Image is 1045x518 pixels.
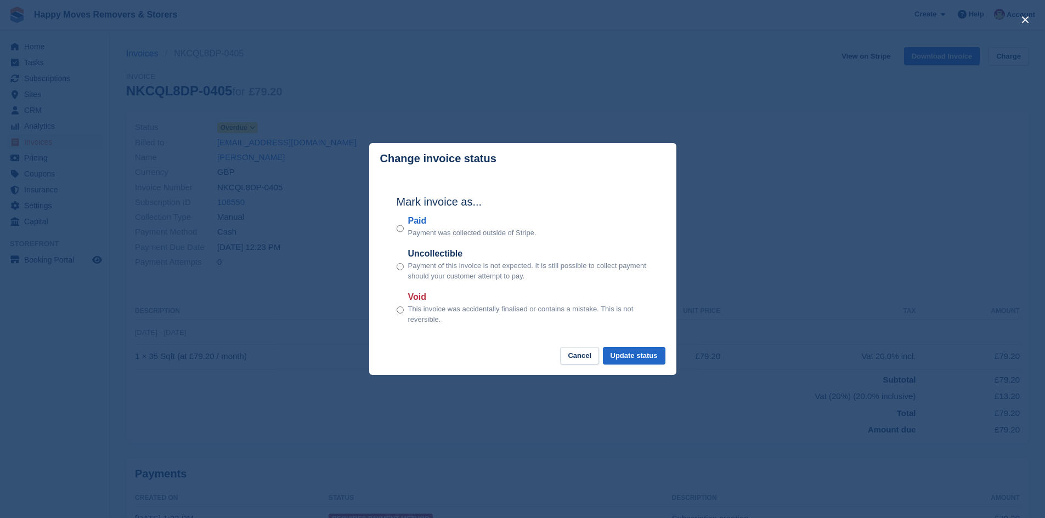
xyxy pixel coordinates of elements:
label: Void [408,291,649,304]
h2: Mark invoice as... [397,193,649,210]
label: Paid [408,214,536,227]
p: Payment of this invoice is not expected. It is still possible to collect payment should your cust... [408,260,649,282]
p: This invoice was accidentally finalised or contains a mistake. This is not reversible. [408,304,649,325]
label: Uncollectible [408,247,649,260]
p: Payment was collected outside of Stripe. [408,227,536,238]
button: close [1016,11,1034,29]
button: Update status [603,347,665,365]
p: Change invoice status [380,152,496,165]
button: Cancel [560,347,599,365]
